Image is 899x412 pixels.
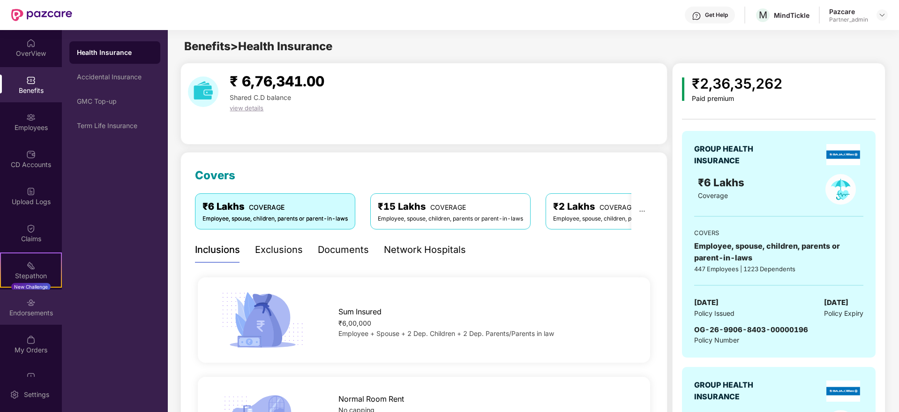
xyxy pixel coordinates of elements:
div: Network Hospitals [384,243,466,257]
img: svg+xml;base64,PHN2ZyBpZD0iVXBkYXRlZCIgeG1sbnM9Imh0dHA6Ly93d3cudzMub3JnLzIwMDAvc3ZnIiB3aWR0aD0iMj... [26,372,36,381]
span: Policy Issued [694,308,734,319]
img: svg+xml;base64,PHN2ZyBpZD0iRHJvcGRvd24tMzJ4MzIiIHhtbG5zPSJodHRwOi8vd3d3LnczLm9yZy8yMDAwL3N2ZyIgd2... [878,11,886,19]
div: GROUP HEALTH INSURANCE [694,379,776,403]
span: view details [230,104,263,112]
img: policyIcon [825,174,856,205]
img: svg+xml;base64,PHN2ZyBpZD0iQ0RfQWNjb3VudHMiIGRhdGEtbmFtZT0iQ0QgQWNjb3VudHMiIHhtbG5zPSJodHRwOi8vd3... [26,150,36,159]
span: [DATE] [824,297,848,308]
img: insurerLogo [826,144,860,165]
img: New Pazcare Logo [11,9,72,21]
div: Settings [21,390,52,399]
span: OG-26-9906-8403-00000196 [694,325,808,334]
img: svg+xml;base64,PHN2ZyBpZD0iTXlfT3JkZXJzIiBkYXRhLW5hbWU9Ik15IE9yZGVycyIgeG1sbnM9Imh0dHA6Ly93d3cudz... [26,335,36,344]
span: Employee + Spouse + 2 Dep. Children + 2 Dep. Parents/Parents in law [338,329,554,337]
div: Term Life Insurance [77,122,153,130]
div: Pazcare [829,7,868,16]
div: COVERS [694,228,863,237]
span: Benefits > Health Insurance [184,39,332,53]
img: svg+xml;base64,PHN2ZyBpZD0iRW5kb3JzZW1lbnRzIiB4bWxucz0iaHR0cDovL3d3dy53My5vcmcvMjAwMC9zdmciIHdpZH... [26,298,36,307]
img: download [188,76,218,107]
div: GROUP HEALTH INSURANCE [694,143,776,167]
span: Policy Expiry [824,308,863,319]
div: ₹6 Lakhs [202,199,348,214]
div: Partner_admin [829,16,868,23]
span: Covers [195,168,235,182]
img: insurerLogo [826,381,860,402]
img: svg+xml;base64,PHN2ZyBpZD0iVXBsb2FkX0xvZ3MiIGRhdGEtbmFtZT0iVXBsb2FkIExvZ3MiIHhtbG5zPSJodHRwOi8vd3... [26,187,36,196]
span: Shared C.D balance [230,93,291,101]
div: Documents [318,243,369,257]
img: icon [218,289,307,351]
img: svg+xml;base64,PHN2ZyBpZD0iQ2xhaW0iIHhtbG5zPSJodHRwOi8vd3d3LnczLm9yZy8yMDAwL3N2ZyIgd2lkdGg9IjIwIi... [26,224,36,233]
span: Sum Insured [338,306,382,318]
span: ₹6 Lakhs [698,176,747,189]
img: svg+xml;base64,PHN2ZyBpZD0iSGVscC0zMngzMiIgeG1sbnM9Imh0dHA6Ly93d3cudzMub3JnLzIwMDAvc3ZnIiB3aWR0aD... [692,11,701,21]
span: COVERAGE [430,203,466,211]
div: ₹2 Lakhs [553,199,698,214]
div: Inclusions [195,243,240,257]
div: GMC Top-up [77,98,153,105]
div: 447 Employees | 1223 Dependents [694,264,863,274]
span: Policy Number [694,336,739,344]
div: ₹2,36,35,262 [692,73,782,95]
span: ₹ 6,76,341.00 [230,73,324,90]
div: Employee, spouse, children, parents or parent-in-laws [378,214,523,223]
img: svg+xml;base64,PHN2ZyBpZD0iU2V0dGluZy0yMHgyMCIgeG1sbnM9Imh0dHA6Ly93d3cudzMub3JnLzIwMDAvc3ZnIiB3aW... [10,390,19,399]
span: COVERAGE [249,203,285,211]
span: Coverage [698,191,728,199]
span: [DATE] [694,297,719,308]
div: New Challenge [11,283,51,290]
div: Exclusions [255,243,303,257]
div: MindTickle [774,11,809,20]
div: Stepathon [1,271,61,281]
span: COVERAGE [599,203,635,211]
button: ellipsis [631,193,653,229]
div: Accidental Insurance [77,73,153,81]
img: icon [682,77,684,101]
img: svg+xml;base64,PHN2ZyBpZD0iRW1wbG95ZWVzIiB4bWxucz0iaHR0cDovL3d3dy53My5vcmcvMjAwMC9zdmciIHdpZHRoPS... [26,113,36,122]
div: Employee, spouse, children, parents or parent-in-laws [694,240,863,264]
span: ellipsis [639,208,645,214]
span: M [759,9,767,21]
div: Paid premium [692,95,782,103]
img: svg+xml;base64,PHN2ZyBpZD0iSG9tZSIgeG1sbnM9Imh0dHA6Ly93d3cudzMub3JnLzIwMDAvc3ZnIiB3aWR0aD0iMjAiIG... [26,38,36,48]
div: Get Help [705,11,728,19]
div: ₹6,00,000 [338,318,630,328]
img: svg+xml;base64,PHN2ZyBpZD0iQmVuZWZpdHMiIHhtbG5zPSJodHRwOi8vd3d3LnczLm9yZy8yMDAwL3N2ZyIgd2lkdGg9Ij... [26,76,36,85]
div: Employee, spouse, children, parents or parent-in-laws [553,214,698,223]
div: Health Insurance [77,48,153,57]
div: Employee, spouse, children, parents or parent-in-laws [202,214,348,223]
span: Normal Room Rent [338,393,404,405]
div: ₹15 Lakhs [378,199,523,214]
img: svg+xml;base64,PHN2ZyB4bWxucz0iaHR0cDovL3d3dy53My5vcmcvMjAwMC9zdmciIHdpZHRoPSIyMSIgaGVpZ2h0PSIyMC... [26,261,36,270]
